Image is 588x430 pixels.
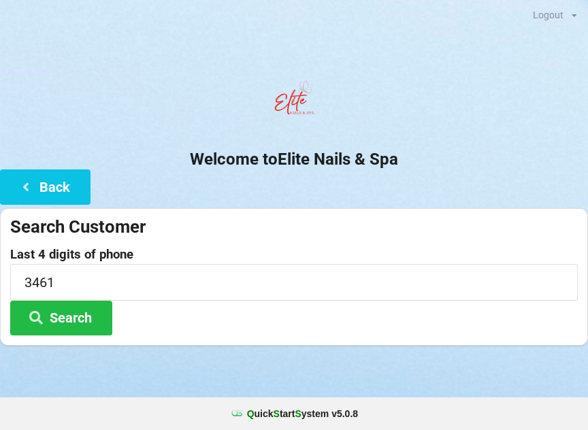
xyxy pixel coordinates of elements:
div: Logout [533,10,563,20]
span: S [295,408,301,419]
img: EliteNailsSpa-Logo1.png [267,74,321,129]
div: Search Customer [10,216,578,238]
button: Search [10,301,112,335]
span: S [274,408,280,419]
input: 0000 [10,264,578,300]
b: uick tart ystem v 5.0.8 [247,407,358,420]
label: Last 4 digits of phone [10,248,578,261]
span: Q [247,408,255,419]
img: favicon.ico [230,407,244,420]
